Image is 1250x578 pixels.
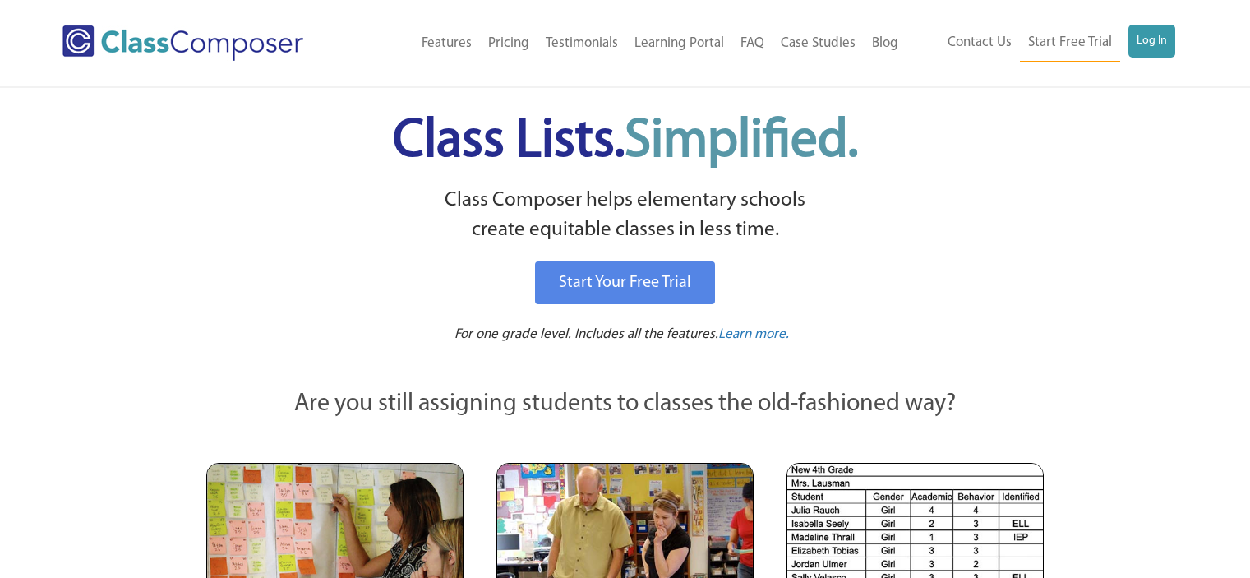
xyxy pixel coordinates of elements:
a: Features [413,25,480,62]
a: Blog [864,25,906,62]
nav: Header Menu [906,25,1175,62]
a: Pricing [480,25,537,62]
a: Learn more. [718,325,789,345]
span: Simplified. [625,115,858,169]
span: Class Lists. [393,115,858,169]
a: Start Free Trial [1020,25,1120,62]
span: Start Your Free Trial [559,275,691,291]
p: Class Composer helps elementary schools create equitable classes in less time. [204,186,1047,246]
nav: Header Menu [356,25,906,62]
a: Learning Portal [626,25,732,62]
a: Testimonials [537,25,626,62]
span: For one grade level. Includes all the features. [454,327,718,341]
img: Class Composer [62,25,303,61]
p: Are you still assigning students to classes the old-fashioned way? [206,386,1045,423]
a: Case Studies [773,25,864,62]
span: Learn more. [718,327,789,341]
a: Start Your Free Trial [535,261,715,304]
a: Contact Us [939,25,1020,61]
a: Log In [1128,25,1175,58]
a: FAQ [732,25,773,62]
